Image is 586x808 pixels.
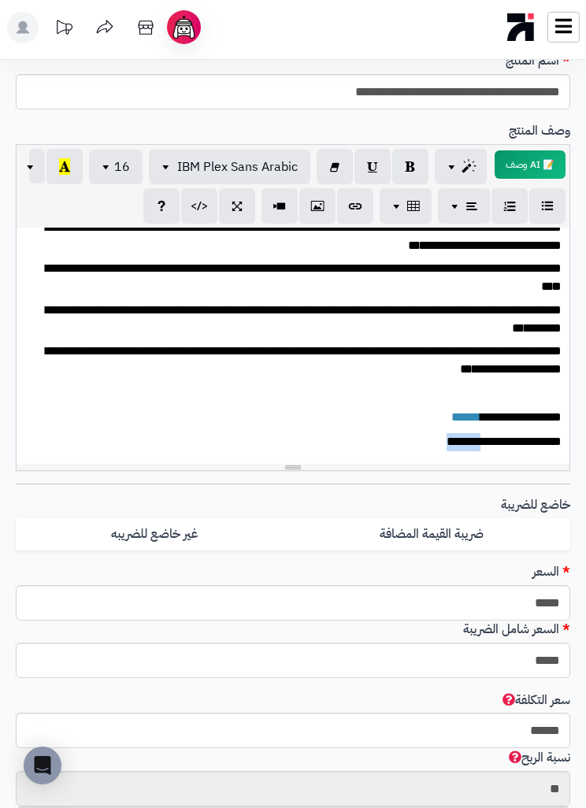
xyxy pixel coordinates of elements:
img: ai-face.png [170,13,198,41]
label: غير خاضع للضريبه [16,518,293,550]
label: اسم المنتج [499,52,577,70]
span: 16 [114,158,130,176]
span: نسبة الربح [506,748,570,767]
a: تحديثات المنصة [44,12,83,47]
button: IBM Plex Sans Arabic [149,150,310,184]
span: سعر التكلفة [499,691,570,710]
div: Open Intercom Messenger [24,747,61,784]
span: IBM Plex Sans Arabic [177,158,298,176]
label: وصف المنتج [503,122,577,140]
label: ضريبة القيمة المضافة [293,518,570,550]
button: 📝 AI وصف [495,150,566,179]
img: logo-mobile.png [507,9,535,45]
label: السعر [526,563,577,581]
button: 16 [89,150,143,184]
label: السعر شامل الضريبة [457,621,577,639]
label: خاضع للضريبة [495,496,577,514]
